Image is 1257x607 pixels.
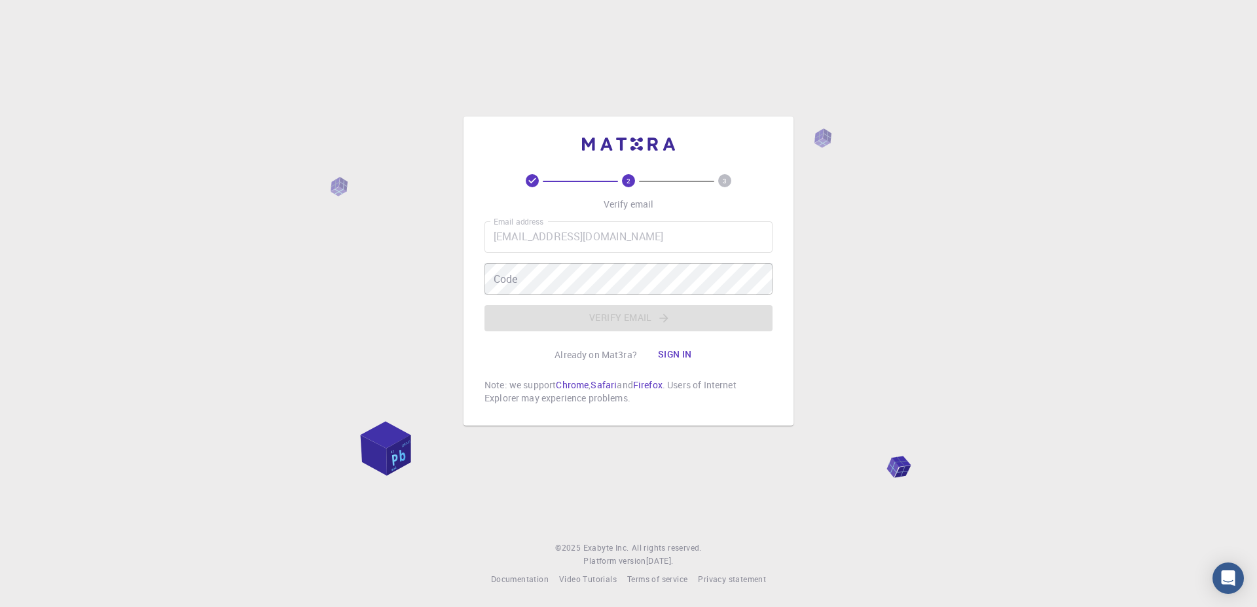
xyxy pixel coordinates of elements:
[491,574,549,584] span: Documentation
[647,342,702,368] button: Sign in
[632,542,702,555] span: All rights reserved.
[491,573,549,586] a: Documentation
[646,555,674,566] span: [DATE] .
[555,542,583,555] span: © 2025
[698,574,766,584] span: Privacy statement
[604,198,654,211] p: Verify email
[559,573,617,586] a: Video Tutorials
[627,176,630,185] text: 2
[583,542,629,553] span: Exabyte Inc.
[484,378,773,405] p: Note: we support , and . Users of Internet Explorer may experience problems.
[591,378,617,391] a: Safari
[723,176,727,185] text: 3
[494,216,543,227] label: Email address
[583,555,646,568] span: Platform version
[627,574,687,584] span: Terms of service
[633,378,663,391] a: Firefox
[627,573,687,586] a: Terms of service
[583,542,629,555] a: Exabyte Inc.
[559,574,617,584] span: Video Tutorials
[555,348,637,361] p: Already on Mat3ra?
[698,573,766,586] a: Privacy statement
[556,378,589,391] a: Chrome
[646,555,674,568] a: [DATE].
[1212,562,1244,594] div: Open Intercom Messenger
